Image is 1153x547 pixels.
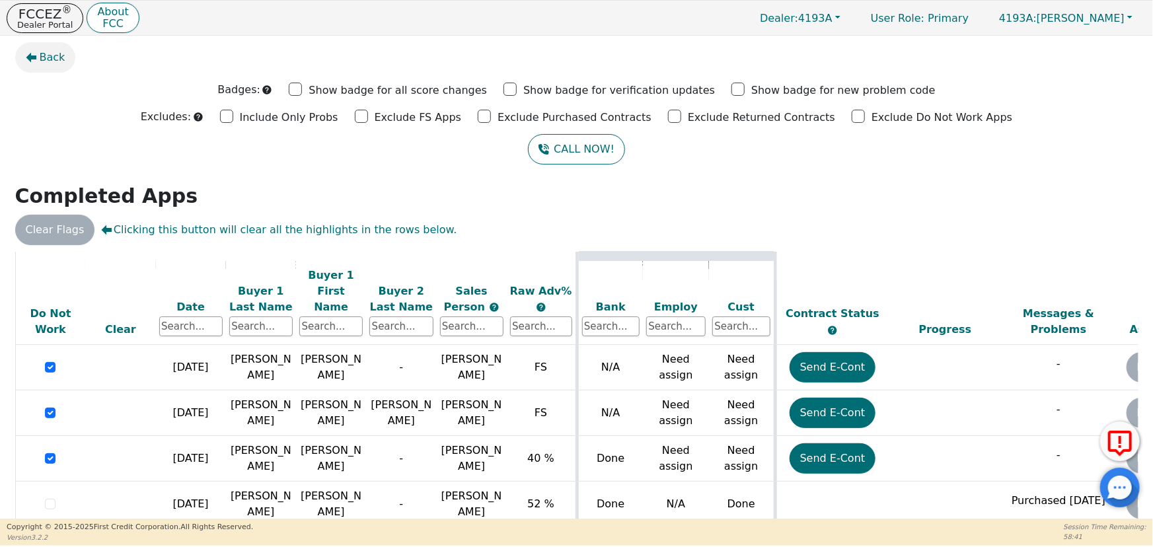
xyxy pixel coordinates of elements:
td: N/A [643,482,709,527]
td: Need assign [709,345,775,390]
div: Messages & Problems [1005,306,1112,338]
td: [DATE] [156,390,226,436]
button: Send E-Cont [790,443,876,474]
td: [PERSON_NAME] [366,390,436,436]
button: CALL NOW! [528,134,625,164]
button: AboutFCC [87,3,139,34]
input: Search... [299,316,363,336]
span: Sales Person [444,285,489,313]
span: 52 % [527,497,554,510]
button: Back [15,42,76,73]
span: [PERSON_NAME] [999,12,1125,24]
td: [DATE] [156,436,226,482]
p: Show badge for new problem code [751,83,936,98]
span: FS [535,406,547,419]
td: [PERSON_NAME] [226,482,296,527]
a: User Role: Primary [858,5,982,31]
td: [DATE] [156,345,226,390]
p: Version 3.2.2 [7,532,253,542]
td: Done [577,436,643,482]
input: Search... [646,316,706,336]
p: FCCEZ [17,7,73,20]
td: Need assign [643,436,709,482]
span: All Rights Reserved. [180,523,253,531]
p: Session Time Remaining: [1064,522,1146,532]
span: [PERSON_NAME] [441,398,502,427]
p: About [97,7,128,17]
p: Primary [858,5,982,31]
td: [PERSON_NAME] [296,436,366,482]
p: Exclude FS Apps [375,110,462,126]
button: 4193A:[PERSON_NAME] [985,8,1146,28]
p: Dealer Portal [17,20,73,29]
td: N/A [577,345,643,390]
span: [PERSON_NAME] [441,444,502,472]
input: Search... [229,316,293,336]
div: Bank [582,299,640,315]
td: - [366,345,436,390]
sup: ® [62,4,72,16]
p: Excludes: [141,109,191,125]
p: - [1005,402,1112,418]
div: Date [159,299,223,315]
td: N/A [577,390,643,436]
p: - [1005,356,1112,372]
span: Dealer: [760,12,798,24]
input: Search... [712,316,770,336]
td: Need assign [643,390,709,436]
p: Purchased [DATE] [1005,493,1112,509]
p: Badges: [217,82,260,98]
span: Back [40,50,65,65]
p: Include Only Probs [240,110,338,126]
div: Buyer 1 Last Name [229,283,293,315]
span: 4193A: [999,12,1037,24]
td: [PERSON_NAME] [226,345,296,390]
input: Search... [159,316,223,336]
p: FCC [97,18,128,29]
td: Need assign [709,436,775,482]
button: Send E-Cont [790,398,876,428]
input: Search... [582,316,640,336]
div: Clear [89,322,152,338]
p: Exclude Purchased Contracts [498,110,651,126]
div: Buyer 1 First Name [299,268,363,315]
td: [DATE] [156,482,226,527]
span: User Role : [871,12,924,24]
td: [PERSON_NAME] [226,436,296,482]
p: Show badge for verification updates [523,83,715,98]
td: [PERSON_NAME] [226,390,296,436]
p: Copyright © 2015- 2025 First Credit Corporation. [7,522,253,533]
span: [PERSON_NAME] [441,353,502,381]
span: Clicking this button will clear all the highlights in the rows below. [101,222,457,238]
td: [PERSON_NAME] [296,482,366,527]
span: FS [535,361,547,373]
td: Done [709,482,775,527]
div: Do Not Work [19,306,83,338]
span: 40 % [527,452,554,464]
p: Show badge for all score changes [309,83,487,98]
button: Send E-Cont [790,352,876,383]
td: Need assign [643,345,709,390]
td: Done [577,482,643,527]
strong: Completed Apps [15,184,198,207]
p: 58:41 [1064,532,1146,542]
div: Buyer 2 Last Name [369,283,433,315]
span: Raw Adv% [510,285,572,297]
p: Exclude Returned Contracts [688,110,835,126]
input: Search... [369,316,433,336]
div: Progress [892,322,999,338]
input: Search... [510,316,572,336]
td: [PERSON_NAME] [296,390,366,436]
button: Dealer:4193A [746,8,854,28]
td: [PERSON_NAME] [296,345,366,390]
span: Contract Status [786,307,879,320]
td: Need assign [709,390,775,436]
button: FCCEZ®Dealer Portal [7,3,83,33]
div: VERIFICATION STATUS [582,258,770,273]
input: Search... [440,316,503,336]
